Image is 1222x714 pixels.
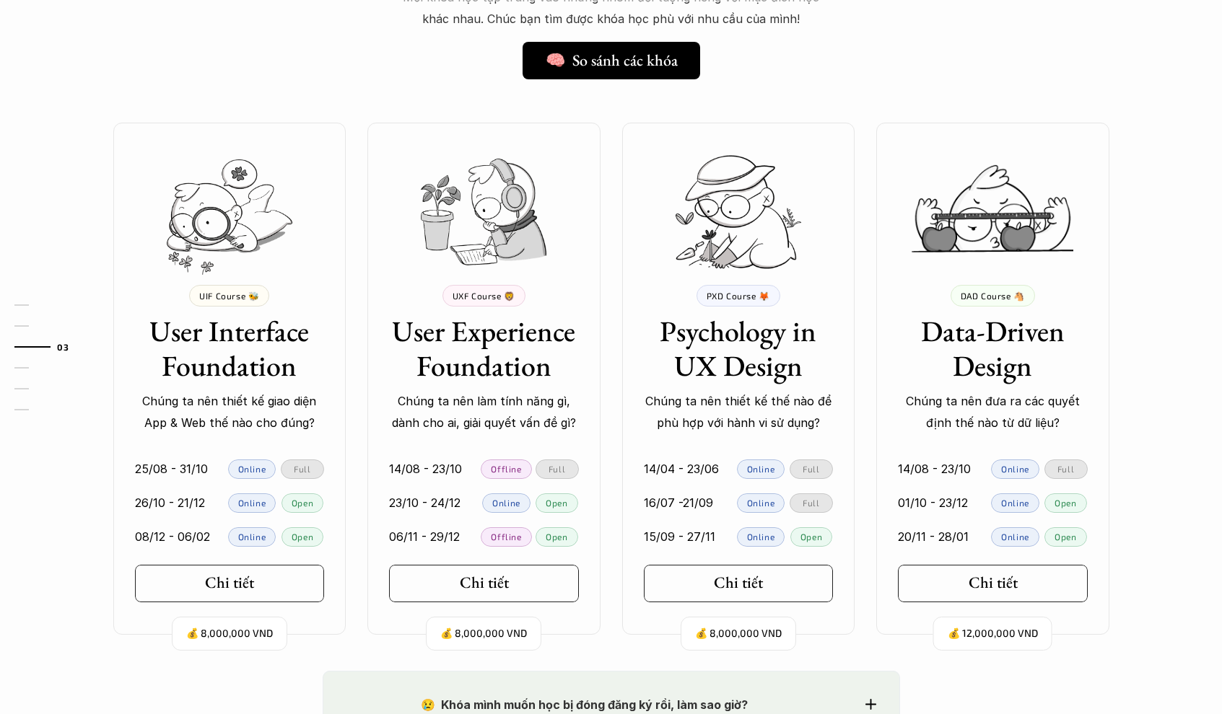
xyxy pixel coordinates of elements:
[714,573,763,592] h5: Chi tiết
[135,458,208,480] p: 25/08 - 31/10
[898,458,971,480] p: 14/08 - 23/10
[389,565,579,602] a: Chi tiết
[389,390,579,434] p: Chúng ta nên làm tính năng gì, dành cho ai, giải quyết vấn đề gì?
[644,526,715,547] p: 15/09 - 27/11
[1055,498,1076,508] p: Open
[898,492,968,514] p: 01/10 - 23/12
[460,573,509,592] h5: Chi tiết
[546,498,567,508] p: Open
[421,697,748,712] strong: 😢 Khóa mình muốn học bị đóng đăng ký rồi, làm sao giờ?
[199,291,259,301] p: UIF Course 🐝
[803,464,819,474] p: Full
[186,624,273,643] p: 💰 8,000,000 VND
[549,464,565,474] p: Full
[898,390,1088,434] p: Chúng ta nên đưa ra các quyết định thế nào từ dữ liệu?
[238,498,266,508] p: Online
[644,492,713,514] p: 16/07 -21/09
[135,526,210,547] p: 08/12 - 06/02
[205,573,254,592] h5: Chi tiết
[644,314,834,383] h3: Psychology in UX Design
[898,526,969,547] p: 20/11 - 28/01
[238,464,266,474] p: Online
[969,573,1018,592] h5: Chi tiết
[948,624,1038,643] p: 💰 12,000,000 VND
[292,498,313,508] p: Open
[644,458,719,480] p: 14/04 - 23/06
[491,464,521,474] p: Offline
[389,458,462,480] p: 14/08 - 23/10
[644,565,834,602] a: Chi tiết
[961,291,1025,301] p: DAD Course 🐴
[492,498,520,508] p: Online
[1001,532,1029,542] p: Online
[747,464,775,474] p: Online
[898,565,1088,602] a: Chi tiết
[644,390,834,434] p: Chúng ta nên thiết kế thế nào để phù hợp với hành vi sử dụng?
[523,42,700,79] a: 🧠 So sánh các khóa
[1057,464,1074,474] p: Full
[238,532,266,542] p: Online
[747,498,775,508] p: Online
[440,624,527,643] p: 💰 8,000,000 VND
[803,498,819,508] p: Full
[294,464,310,474] p: Full
[389,526,460,547] p: 06/11 - 29/12
[1001,498,1029,508] p: Online
[389,492,461,514] p: 23/10 - 24/12
[57,341,69,351] strong: 03
[546,532,567,542] p: Open
[747,532,775,542] p: Online
[491,532,521,542] p: Offline
[546,51,678,70] h5: 🧠 So sánh các khóa
[1055,532,1076,542] p: Open
[389,314,579,383] h3: User Experience Foundation
[292,532,313,542] p: Open
[135,314,325,383] h3: User Interface Foundation
[14,338,83,356] a: 03
[135,390,325,434] p: Chúng ta nên thiết kế giao diện App & Web thế nào cho đúng?
[1001,464,1029,474] p: Online
[898,314,1088,383] h3: Data-Driven Design
[453,291,515,301] p: UXF Course 🦁
[135,565,325,602] a: Chi tiết
[707,291,770,301] p: PXD Course 🦊
[800,532,822,542] p: Open
[695,624,782,643] p: 💰 8,000,000 VND
[135,492,205,514] p: 26/10 - 21/12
